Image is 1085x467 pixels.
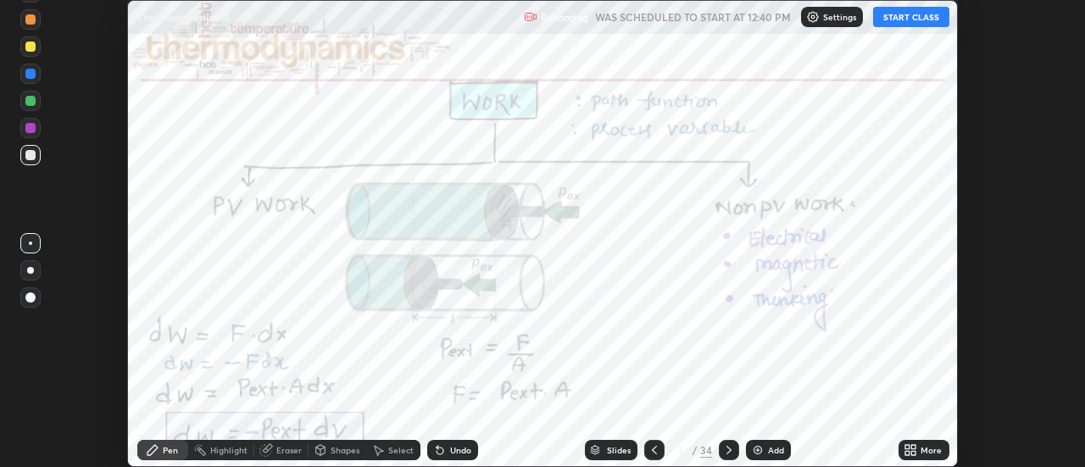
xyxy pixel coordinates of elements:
[607,446,631,454] div: Slides
[595,9,791,25] h5: WAS SCHEDULED TO START AT 12:40 PM
[873,7,949,27] button: START CLASS
[388,446,414,454] div: Select
[276,446,302,454] div: Eraser
[671,445,688,455] div: 3
[450,446,471,454] div: Undo
[210,446,248,454] div: Highlight
[692,445,697,455] div: /
[700,442,712,458] div: 34
[163,446,178,454] div: Pen
[823,13,856,21] p: Settings
[541,11,588,24] p: Recording
[331,446,359,454] div: Shapes
[137,10,231,24] p: Thermodynamics -5
[751,443,765,457] img: add-slide-button
[524,10,537,24] img: recording.375f2c34.svg
[921,446,942,454] div: More
[768,446,784,454] div: Add
[806,10,820,24] img: class-settings-icons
